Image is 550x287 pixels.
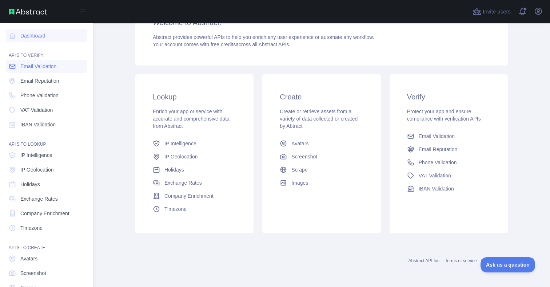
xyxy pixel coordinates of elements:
a: Timezone [6,221,87,235]
a: Terms of service [445,258,477,263]
span: Create or retrieve assets from a variety of data collected or created by Abtract [280,109,358,129]
img: Abstract API [9,9,47,15]
a: IP Geolocation [6,163,87,176]
span: Enrich your app or service with accurate and comprehensive data from Abstract [153,109,230,129]
a: VAT Validation [404,169,493,182]
span: Holidays [20,181,40,188]
span: Invite users [483,8,511,16]
span: IBAN Validation [419,185,454,192]
span: Phone Validation [419,159,457,166]
a: Holidays [150,163,239,176]
a: Abstract API Inc. [408,258,441,263]
span: Company Enrichment [164,192,214,200]
a: VAT Validation [6,103,87,117]
span: Email Reputation [20,77,59,84]
span: Avatars [291,140,308,147]
a: Avatars [277,137,366,150]
span: Timezone [20,224,43,232]
a: Email Reputation [404,143,493,156]
span: VAT Validation [419,172,451,179]
span: Email Reputation [419,146,458,153]
a: Scrape [277,163,366,176]
span: IP Geolocation [164,153,198,160]
span: free credits [211,42,236,47]
span: Your account comes with across all Abstract APIs. [153,42,290,47]
span: Screenshot [20,270,46,277]
span: Avatars [20,255,37,262]
a: Exchange Rates [150,176,239,189]
span: IBAN Validation [20,121,56,128]
span: Timezone [164,205,187,213]
a: IP Intelligence [150,137,239,150]
a: IP Geolocation [150,150,239,163]
div: API'S TO LOOKUP [6,133,87,147]
iframe: Toggle Customer Support [481,257,535,272]
div: API'S TO VERIFY [6,44,87,58]
a: Images [277,176,366,189]
span: Email Validation [419,133,455,140]
h3: Verify [407,92,490,102]
a: Phone Validation [404,156,493,169]
span: Holidays [164,166,184,173]
a: Phone Validation [6,89,87,102]
span: IP Geolocation [20,166,54,173]
h3: Lookup [153,92,236,102]
a: Exchange Rates [6,192,87,205]
span: Screenshot [291,153,317,160]
a: IP Intelligence [6,149,87,162]
span: IP Intelligence [164,140,196,147]
span: Scrape [291,166,307,173]
a: IBAN Validation [6,118,87,131]
span: Email Validation [20,63,56,70]
a: Company Enrichment [150,189,239,203]
div: API'S TO CREATE [6,236,87,251]
span: Protect your app and ensure compliance with verification APIs [407,109,481,122]
a: Email Reputation [6,74,87,87]
a: Dashboard [6,29,87,42]
a: Email Validation [6,60,87,73]
a: Avatars [6,252,87,265]
span: Abstract provides powerful APIs to help you enrich any user experience or automate any workflow. [153,34,374,40]
a: Email Validation [404,130,493,143]
h3: Create [280,92,363,102]
span: IP Intelligence [20,152,52,159]
a: Screenshot [277,150,366,163]
a: Holidays [6,178,87,191]
span: Company Enrichment [20,210,69,217]
a: Company Enrichment [6,207,87,220]
button: Invite users [471,6,512,17]
span: Phone Validation [20,92,59,99]
span: VAT Validation [20,106,53,114]
span: Exchange Rates [164,179,202,186]
span: Images [291,179,308,186]
a: Screenshot [6,267,87,280]
a: Timezone [150,203,239,216]
span: Exchange Rates [20,195,58,203]
a: IBAN Validation [404,182,493,195]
